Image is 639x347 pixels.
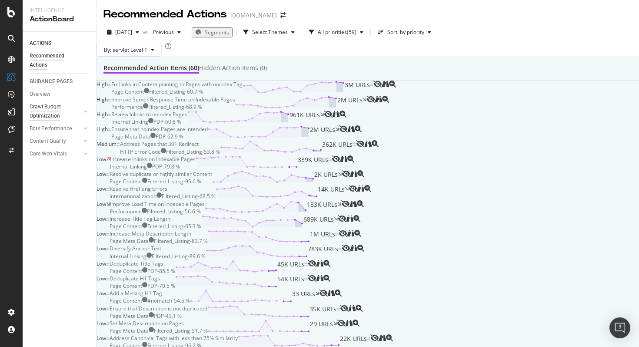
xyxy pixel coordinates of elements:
[106,218,110,221] img: Equal
[30,51,82,70] div: Recommended Actions
[339,230,347,237] div: eye-slash
[373,81,382,88] div: eye-slash
[108,114,111,116] img: Equal
[154,312,182,320] div: PDP - 43.1 %
[357,200,364,207] div: magnifying-glass-plus
[353,215,360,222] div: magnifying-glass-plus
[30,90,90,99] a: Overview
[149,88,203,95] div: Filtered_Listing - 60.7 %
[199,64,267,72] div: Hidden Action Items (0)
[328,290,335,297] a: binoculars
[365,140,372,147] div: binoculars
[111,125,208,133] div: Ensure that noindex Pages are intended
[350,245,357,252] div: binoculars
[30,102,75,121] div: Crawl Budget Optimization
[370,334,379,341] div: eye-slash
[348,126,355,133] a: binoculars
[349,305,356,312] div: binoculars
[147,208,201,215] div: Filtered_Listing - 56.6 %
[323,260,330,267] div: magnifying-glass-plus
[30,51,90,70] a: Recommended Actions
[147,222,201,230] div: Filtered_Listing - 65.3 %
[106,248,110,250] img: Equal
[30,102,81,121] a: Crawl Budget Optimization
[106,278,110,280] img: Equal
[111,103,143,111] div: Performance
[110,320,184,327] div: Set Meta Description on Pages
[110,290,162,297] div: Add a Missing H1 Tag
[156,133,183,140] div: PDP - 62.9 %
[357,245,364,252] div: magnifying-glass-plus
[97,215,106,222] span: Low
[375,96,382,103] div: binoculars
[97,275,106,282] span: Low
[366,96,375,103] div: eye-slash
[354,230,361,237] div: magnifying-glass-plus
[339,125,348,132] div: eye-slash
[357,185,364,192] div: binoculars
[30,14,89,24] div: ActionBoard
[97,96,108,103] span: High
[353,143,356,146] img: Equal
[152,163,180,170] div: PDP - 79.8 %
[97,43,162,57] button: By: servlet Level 1
[290,111,320,125] span: 961K URLs
[307,200,337,215] span: 183K URLs
[318,30,347,35] div: All priorities
[338,215,346,222] div: eye-slash
[342,245,350,252] div: eye-slash
[316,275,323,283] a: binoculars
[350,245,357,253] a: binoculars
[97,334,106,342] span: Low
[277,260,304,275] span: 45K URLs
[322,140,353,155] span: 362K URLs
[308,245,338,259] span: 783K URLs
[111,96,235,103] div: Improve Server Response Time on Indexable Pages
[347,230,354,237] div: binoculars
[150,28,174,36] span: Previous
[292,290,315,304] span: 33 URLs
[110,305,207,312] div: Ensure that Description is not duplicated
[316,260,323,268] a: binoculars
[342,170,350,177] div: eye-slash
[106,323,110,325] img: Equal
[310,320,333,334] span: 29 URLs
[106,308,110,310] img: Equal
[345,81,370,95] span: 3M URLs
[382,81,389,88] a: binoculars
[97,230,106,237] span: Low
[346,320,353,327] a: binoculars
[106,233,110,236] img: Equal
[386,334,393,341] div: magnifying-glass-plus
[374,25,435,39] button: Sort: by priority
[108,99,111,101] img: Equal
[364,185,371,192] div: magnifying-glass-plus
[148,103,202,111] div: Filtered_Listing - 68.9 %
[110,155,196,163] div: Increase Inlinks on Indexable Pages
[110,245,161,252] div: Diversify Anchor Text
[318,185,345,200] span: 14K URLs
[336,308,340,310] img: Equal
[108,84,111,86] img: Equal
[347,155,354,162] div: magnifying-glass-plus
[333,111,339,118] a: binoculars
[110,200,205,208] div: Improve Load Time on Indexable Pages
[382,96,389,103] div: magnifying-glass-plus
[387,30,424,35] div: Sort: by priority
[162,192,216,200] div: Filtered_Listing - 68.5 %
[147,282,175,290] div: PDP - 70.5 %
[120,140,199,148] div: Address Pages that 301 Redirect
[319,290,328,296] div: eye-slash
[154,237,208,245] div: Filtered_Listing - 83.7 %
[110,334,238,342] div: Address Canonical Tags with less than 75% Similarity
[332,155,340,162] div: eye-slash
[97,245,106,252] span: Low
[106,263,110,266] img: Equal
[143,28,150,36] span: vs
[379,335,386,342] a: binoculars
[147,267,175,275] div: PDP - 85.5 %
[97,260,106,267] span: Low
[97,155,106,163] span: Low
[357,185,364,193] a: binoculars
